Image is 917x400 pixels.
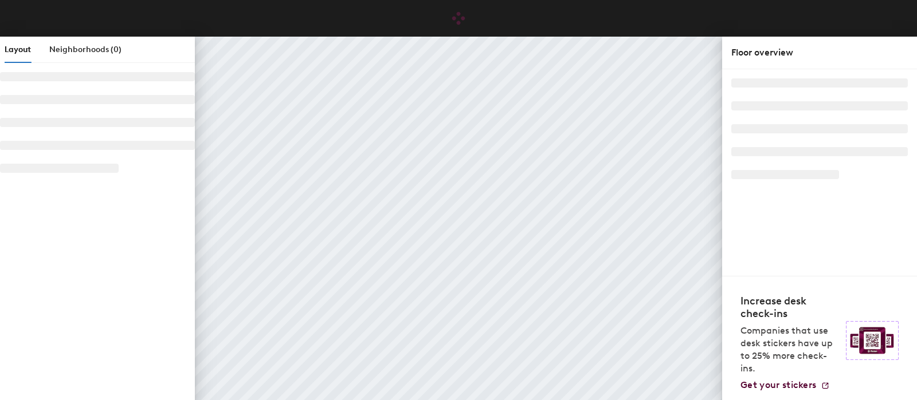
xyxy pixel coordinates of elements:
[846,321,899,360] img: Sticker logo
[740,379,830,391] a: Get your stickers
[5,45,31,54] span: Layout
[740,324,839,375] p: Companies that use desk stickers have up to 25% more check-ins.
[731,46,908,60] div: Floor overview
[740,379,816,390] span: Get your stickers
[49,45,122,54] span: Neighborhoods (0)
[740,295,839,320] h4: Increase desk check-ins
